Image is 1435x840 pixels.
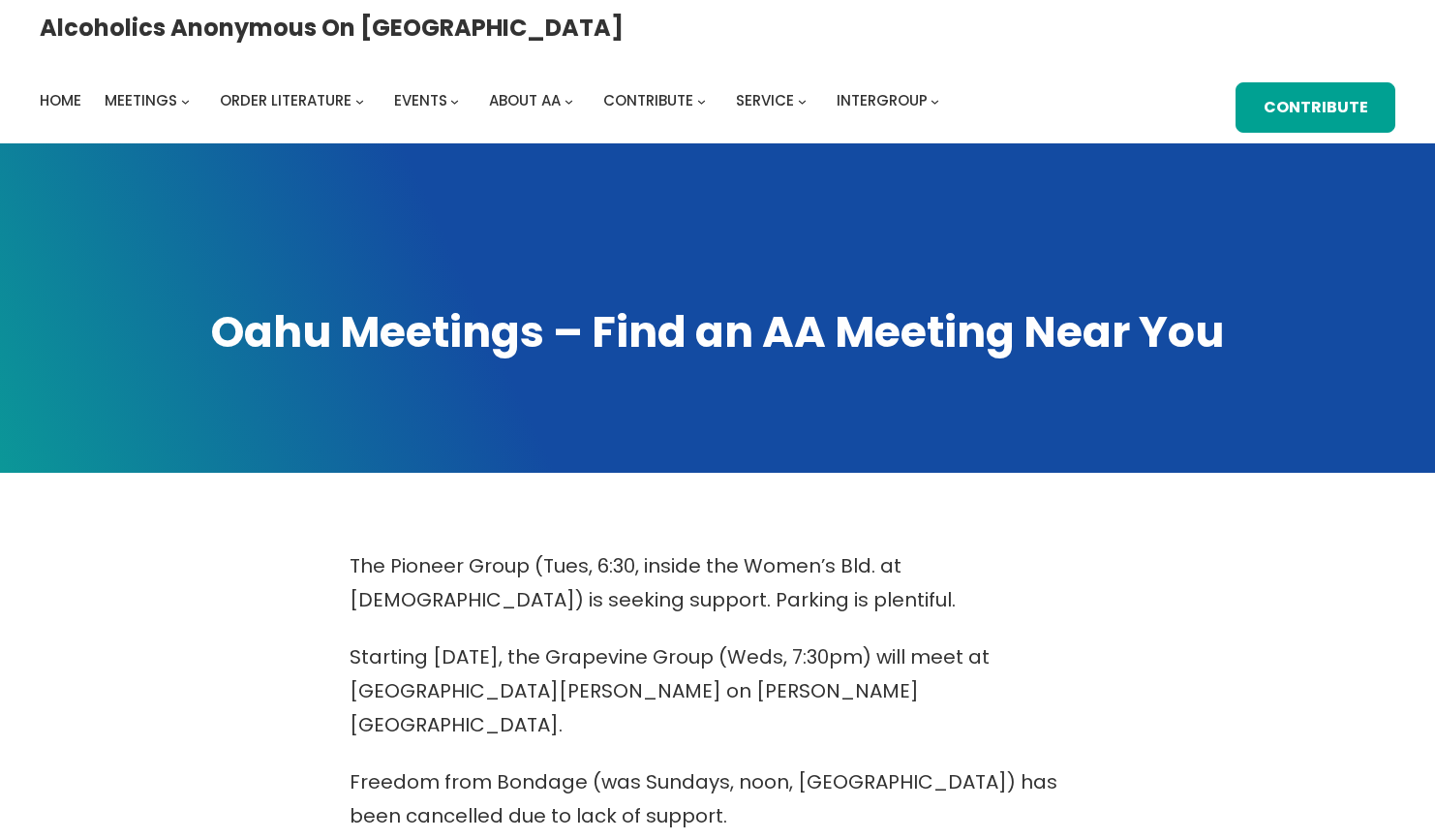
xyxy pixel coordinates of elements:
[40,87,946,114] nav: Intergroup
[736,87,794,114] a: Service
[565,96,573,105] button: About AA submenu
[105,87,177,114] a: Meetings
[355,96,364,105] button: Order Literature submenu
[350,549,1085,617] p: The Pioneer Group (Tues, 6:30, inside the Women’s Bld. at [DEMOGRAPHIC_DATA]) is seeking support....
[489,90,561,110] span: About AA
[697,96,706,105] button: Contribute submenu
[40,90,81,110] span: Home
[603,90,693,110] span: Contribute
[798,96,807,105] button: Service submenu
[220,90,351,110] span: Order Literature
[105,90,177,110] span: Meetings
[931,96,939,105] button: Intergroup submenu
[837,90,928,110] span: Intergroup
[40,87,81,114] a: Home
[450,96,459,105] button: Events submenu
[40,303,1395,361] h1: Oahu Meetings – Find an AA Meeting Near You
[181,96,190,105] button: Meetings submenu
[489,87,561,114] a: About AA
[1236,82,1395,133] a: Contribute
[350,640,1085,742] p: Starting [DATE], the Grapevine Group (Weds, 7:30pm) will meet at [GEOGRAPHIC_DATA][PERSON_NAME] o...
[394,87,447,114] a: Events
[837,87,928,114] a: Intergroup
[350,765,1085,833] p: Freedom from Bondage (was Sundays, noon, [GEOGRAPHIC_DATA]) has been cancelled due to lack of sup...
[40,7,624,48] a: Alcoholics Anonymous on [GEOGRAPHIC_DATA]
[736,90,794,110] span: Service
[394,90,447,110] span: Events
[603,87,693,114] a: Contribute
